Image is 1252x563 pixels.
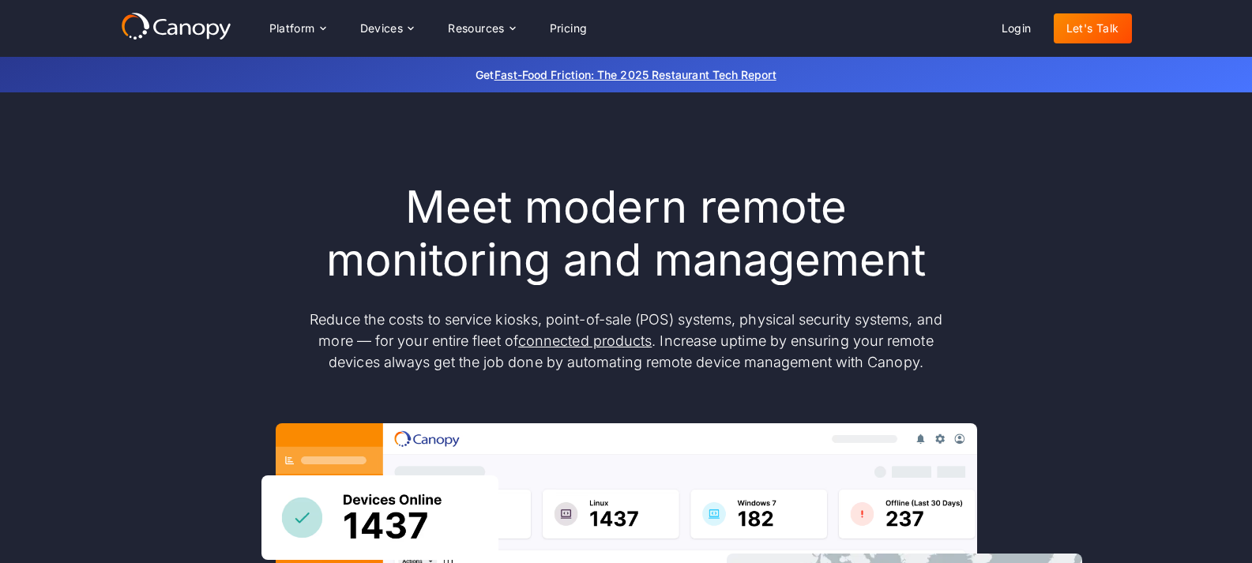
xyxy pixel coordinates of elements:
div: Devices [348,13,427,44]
div: Resources [435,13,527,44]
div: Resources [448,23,505,34]
a: connected products [518,332,652,349]
div: Devices [360,23,404,34]
div: Platform [257,13,338,44]
p: Reduce the costs to service kiosks, point-of-sale (POS) systems, physical security systems, and m... [295,309,958,373]
a: Fast-Food Friction: The 2025 Restaurant Tech Report [494,68,776,81]
img: Canopy sees how many devices are online [261,475,498,560]
div: Platform [269,23,315,34]
a: Login [989,13,1044,43]
a: Pricing [537,13,600,43]
h1: Meet modern remote monitoring and management [295,181,958,287]
p: Get [239,66,1013,83]
a: Let's Talk [1054,13,1132,43]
